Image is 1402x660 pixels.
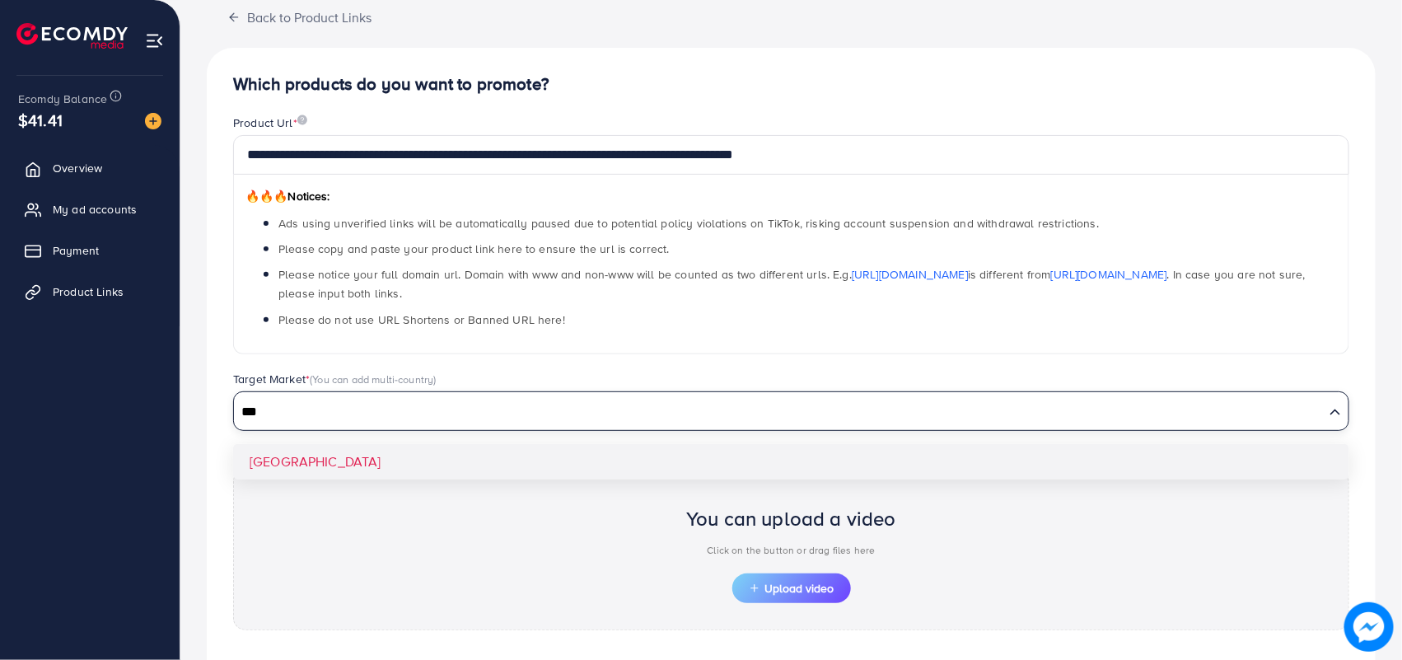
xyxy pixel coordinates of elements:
a: Overview [12,152,167,185]
span: Overview [53,160,102,176]
li: [GEOGRAPHIC_DATA] [233,444,1349,480]
span: 🔥🔥🔥 [245,188,287,204]
label: Target Market [233,371,437,387]
span: Please copy and paste your product link here to ensure the url is correct. [278,241,670,257]
span: Ads using unverified links will be automatically paused due to potential policy violations on Tik... [278,215,1099,232]
a: Product Links [12,275,167,308]
h2: You can upload a video [686,507,896,531]
img: image [145,113,161,129]
span: $41.41 [18,108,63,132]
span: Product Links [53,283,124,300]
span: My ad accounts [53,201,137,218]
h4: Which products do you want to promote? [233,74,1349,95]
img: image [297,115,307,125]
a: My ad accounts [12,193,167,226]
span: (You can add multi-country) [310,372,436,386]
a: [URL][DOMAIN_NAME] [1051,266,1167,283]
span: Notices: [245,188,330,204]
div: Search for option [233,391,1349,431]
a: Payment [12,234,167,267]
input: Search for option [236,400,1323,425]
img: menu [145,31,164,50]
span: Please notice your full domain url. Domain with www and non-www will be counted as two different ... [278,266,1306,302]
span: Please do not use URL Shortens or Banned URL here! [278,311,565,328]
a: [URL][DOMAIN_NAME] [852,266,968,283]
span: Ecomdy Balance [18,91,107,107]
button: Upload video [732,573,851,603]
img: image [1344,602,1394,652]
img: logo [16,23,128,49]
label: Product Url [233,115,307,131]
span: Upload video [749,583,834,594]
span: Payment [53,242,99,259]
p: Click on the button or drag files here [686,541,896,560]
